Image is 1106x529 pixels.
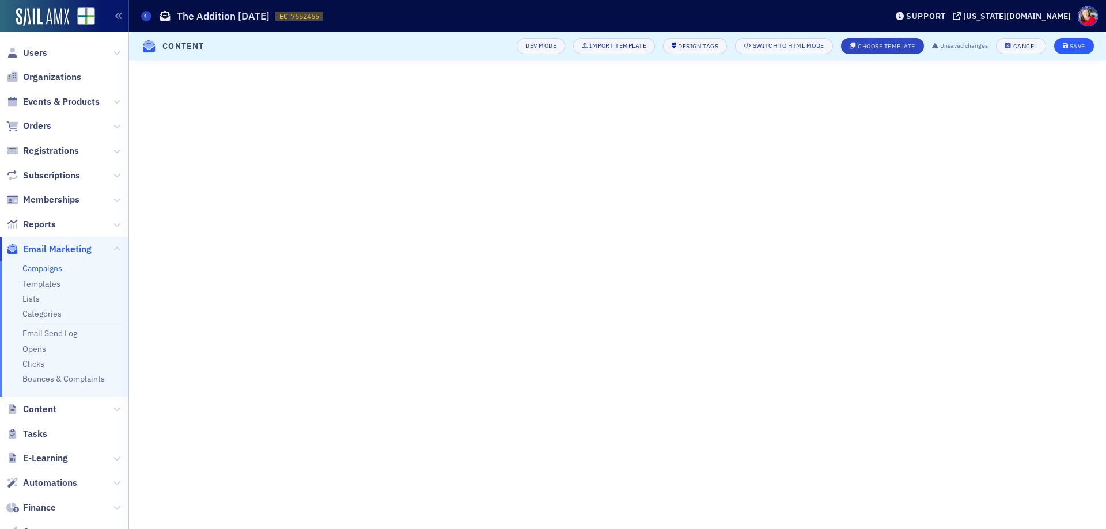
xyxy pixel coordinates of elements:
span: EC-7652465 [279,12,319,21]
div: Design Tags [678,43,718,50]
span: Finance [23,501,56,514]
h4: Content [162,40,204,52]
span: Unsaved changes [940,41,988,51]
span: Content [23,403,56,416]
a: Opens [22,344,46,354]
a: Content [6,403,56,416]
a: Orders [6,120,51,132]
button: Dev Mode [517,38,565,54]
div: Import Template [589,43,646,49]
a: Lists [22,294,40,304]
a: Categories [22,309,62,319]
a: Reports [6,218,56,231]
a: Tasks [6,428,47,440]
span: Orders [23,120,51,132]
span: Email Marketing [23,243,92,256]
button: Switch to HTML Mode [735,38,833,54]
a: Campaigns [22,263,62,273]
span: Profile [1078,6,1098,26]
a: Users [6,47,47,59]
h1: The Addition [DATE] [177,9,270,23]
span: Automations [23,477,77,489]
span: Events & Products [23,96,100,108]
a: Templates [22,279,60,289]
a: Automations [6,477,77,489]
span: Tasks [23,428,47,440]
a: Bounces & Complaints [22,374,105,384]
span: Registrations [23,144,79,157]
a: Email Marketing [6,243,92,256]
div: Support [906,11,946,21]
a: Finance [6,501,56,514]
button: [US_STATE][DOMAIN_NAME] [953,12,1075,20]
div: [US_STATE][DOMAIN_NAME] [963,11,1071,21]
a: Organizations [6,71,81,83]
button: Cancel [996,38,1046,54]
span: Users [23,47,47,59]
span: Subscriptions [23,169,80,182]
a: Email Send Log [22,328,77,338]
span: E-Learning [23,452,68,465]
a: Events & Products [6,96,100,108]
a: Clicks [22,359,44,369]
div: Cancel [1013,43,1037,50]
a: Registrations [6,144,79,157]
a: E-Learning [6,452,68,465]
div: Choose Template [858,43,915,50]
a: View Homepage [69,7,95,27]
div: Save [1070,43,1085,50]
button: Save [1054,38,1094,54]
button: Import Template [573,38,655,54]
div: Switch to HTML Mode [753,43,824,49]
span: Reports [23,218,56,231]
img: SailAMX [16,8,69,26]
button: Choose Template [841,38,924,54]
img: SailAMX [77,7,95,25]
a: Memberships [6,193,79,206]
span: Memberships [23,193,79,206]
span: Organizations [23,71,81,83]
button: Design Tags [663,38,727,54]
a: Subscriptions [6,169,80,182]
